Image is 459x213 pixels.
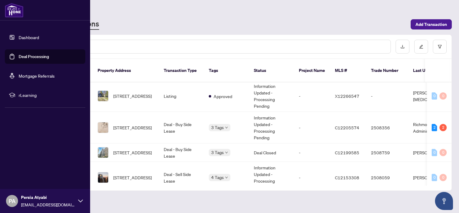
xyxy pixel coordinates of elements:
span: 3 Tags [211,124,224,131]
div: 0 [439,174,447,181]
th: Last Updated By [408,59,453,82]
td: Deal - Buy Side Lease [159,112,204,144]
span: download [400,45,405,49]
img: thumbnail-img [98,147,108,158]
a: Mortgage Referrals [19,73,55,79]
span: [STREET_ADDRESS] [113,174,152,181]
td: - [294,80,330,112]
button: edit [414,40,428,54]
td: [PERSON_NAME][MEDICAL_DATA] [408,80,453,112]
span: rLearning [19,92,81,98]
td: 2508759 [366,144,408,162]
td: [PERSON_NAME] [408,162,453,193]
span: [STREET_ADDRESS] [113,93,152,99]
th: MLS # [330,59,366,82]
td: Information Updated - Processing Pending [249,162,294,193]
td: Deal - Sell Side Lease [159,162,204,193]
img: thumbnail-img [98,91,108,101]
td: - [294,162,330,193]
th: Transaction Type [159,59,204,82]
td: Deal Closed [249,144,294,162]
div: 0 [432,149,437,156]
span: Persia Atyabi [21,194,75,201]
span: 3 Tags [211,149,224,156]
div: 2 [432,124,437,131]
a: Deal Processing [19,54,49,59]
img: logo [5,3,23,17]
div: 0 [432,174,437,181]
td: - [294,144,330,162]
th: Project Name [294,59,330,82]
td: - [294,112,330,144]
span: down [225,126,228,129]
td: Richmond Hill Administrator [408,112,453,144]
div: 0 [432,92,437,100]
button: Open asap [435,192,453,210]
th: Status [249,59,294,82]
div: 0 [439,149,447,156]
th: Tags [204,59,249,82]
span: 4 Tags [211,174,224,181]
th: Property Address [93,59,159,82]
span: down [225,176,228,179]
td: - [366,80,408,112]
button: download [396,40,409,54]
td: Information Updated - Processing Pending [249,80,294,112]
span: C12153308 [335,175,359,180]
span: filter [438,45,442,49]
td: [PERSON_NAME] [408,144,453,162]
button: Add Transaction [411,19,452,29]
span: [STREET_ADDRESS] [113,149,152,156]
button: filter [433,40,447,54]
img: thumbnail-img [98,172,108,183]
a: Dashboard [19,35,39,40]
td: Information Updated - Processing Pending [249,112,294,144]
span: [EMAIL_ADDRESS][DOMAIN_NAME] [21,201,75,208]
div: 0 [439,92,447,100]
span: down [225,151,228,154]
th: Trade Number [366,59,408,82]
span: C12199585 [335,150,359,155]
img: thumbnail-img [98,122,108,133]
span: X12266547 [335,93,359,99]
span: C12205574 [335,125,359,130]
div: 2 [439,124,447,131]
td: 2508059 [366,162,408,193]
span: PA [9,197,16,205]
span: [STREET_ADDRESS] [113,124,152,131]
td: Listing [159,80,204,112]
td: 2508356 [366,112,408,144]
span: Approved [214,93,232,100]
td: Deal - Buy Side Lease [159,144,204,162]
span: Add Transaction [415,20,447,29]
span: edit [419,45,423,49]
